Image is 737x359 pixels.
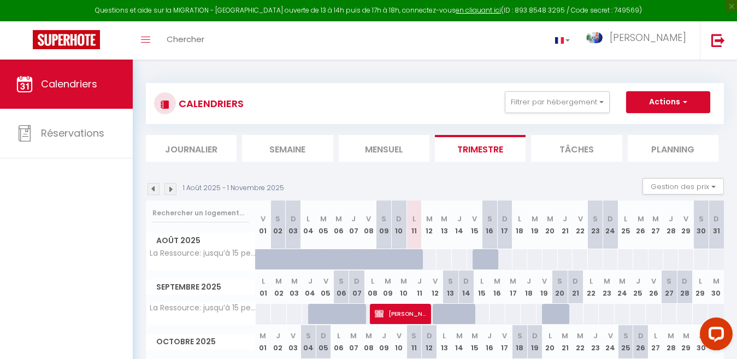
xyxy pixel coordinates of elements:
abbr: V [397,331,402,341]
th: 24 [603,325,618,358]
th: 29 [693,270,709,304]
a: ... [PERSON_NAME] [578,21,700,60]
abbr: S [306,331,311,341]
span: Septembre 2025 [146,279,255,295]
abbr: J [527,276,531,286]
span: Chercher [167,33,204,45]
th: 10 [391,201,406,249]
abbr: D [463,276,469,286]
th: 08 [361,201,376,249]
abbr: L [480,276,484,286]
abbr: J [382,331,386,341]
abbr: L [549,331,552,341]
th: 02 [270,325,286,358]
th: 16 [482,325,497,358]
abbr: J [636,276,640,286]
abbr: L [654,331,657,341]
img: logout [711,33,725,47]
th: 10 [396,270,412,304]
abbr: D [321,331,326,341]
abbr: J [487,331,492,341]
th: 14 [452,201,467,249]
th: 05 [316,201,331,249]
th: 09 [380,270,396,304]
th: 11 [411,270,427,304]
th: 25 [618,325,633,358]
th: 09 [376,201,392,249]
abbr: D [638,331,644,341]
th: 17 [505,270,521,304]
th: 21 [558,325,573,358]
abbr: D [573,276,578,286]
abbr: M [532,214,538,224]
th: 13 [443,270,458,304]
th: 30 [708,270,724,304]
th: 29 [679,201,694,249]
th: 22 [583,270,599,304]
abbr: S [448,276,453,286]
li: Trimestre [435,135,526,162]
abbr: L [412,214,416,224]
abbr: M [494,276,500,286]
th: 27 [662,270,677,304]
th: 24 [615,270,630,304]
abbr: V [542,276,547,286]
a: Chercher [158,21,213,60]
abbr: M [619,276,626,286]
abbr: L [337,331,340,341]
abbr: J [457,214,462,224]
th: 23 [588,201,603,249]
abbr: V [502,331,507,341]
abbr: M [562,331,568,341]
th: 11 [406,201,422,249]
span: [PERSON_NAME] [375,303,426,324]
th: 14 [458,270,474,304]
abbr: M [365,331,372,341]
abbr: L [518,214,521,224]
abbr: L [262,276,265,286]
th: 03 [286,201,301,249]
th: 18 [512,325,528,358]
abbr: J [308,276,313,286]
th: 26 [633,201,648,249]
span: Calendriers [41,77,97,91]
abbr: D [682,276,687,286]
li: Semaine [242,135,333,162]
th: 12 [427,270,443,304]
th: 18 [521,270,536,304]
button: Filtrer par hébergement [505,91,610,113]
th: 30 [694,201,709,249]
abbr: M [441,214,447,224]
th: 23 [588,325,603,358]
th: 01 [256,201,271,249]
th: 08 [365,270,381,304]
input: Rechercher un logement... [152,203,249,223]
abbr: V [323,276,328,286]
th: 07 [346,201,361,249]
th: 26 [633,325,648,358]
abbr: M [652,214,659,224]
abbr: S [557,276,562,286]
abbr: V [261,214,266,224]
abbr: L [699,276,702,286]
abbr: M [335,214,342,224]
abbr: S [339,276,344,286]
abbr: M [547,214,553,224]
th: 04 [302,270,318,304]
th: 25 [630,270,646,304]
abbr: M [713,276,720,286]
abbr: M [668,331,674,341]
th: 04 [300,325,316,358]
th: 21 [568,270,583,304]
abbr: M [350,331,357,341]
th: 19 [527,325,543,358]
abbr: M [683,331,689,341]
th: 03 [287,270,303,304]
th: 28 [663,201,679,249]
abbr: V [578,214,583,224]
th: 12 [422,201,437,249]
abbr: M [604,276,610,286]
abbr: M [577,331,583,341]
th: 27 [648,201,664,249]
abbr: S [623,331,628,341]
